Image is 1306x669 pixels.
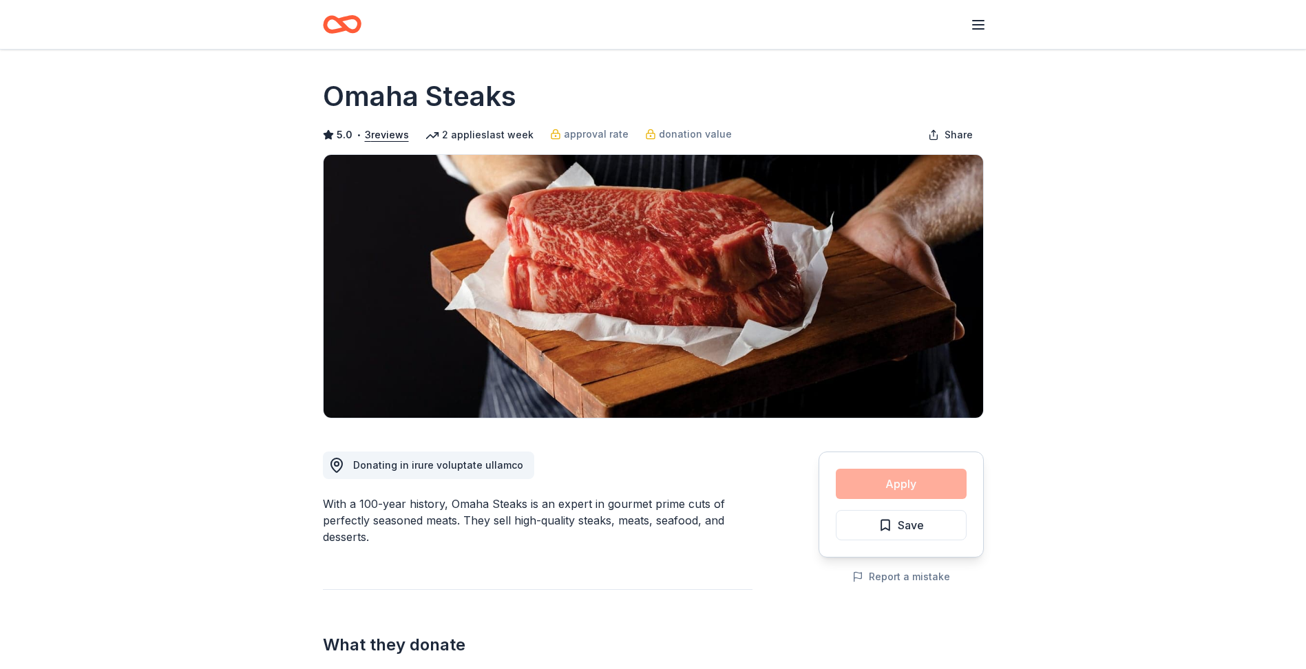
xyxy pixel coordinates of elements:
[852,569,950,585] button: Report a mistake
[323,8,361,41] a: Home
[323,496,752,545] div: With a 100-year history, Omaha Steaks is an expert in gourmet prime cuts of perfectly seasoned me...
[324,155,983,418] img: Image for Omaha Steaks
[898,516,924,534] span: Save
[945,127,973,143] span: Share
[356,129,361,140] span: •
[836,510,967,540] button: Save
[917,121,984,149] button: Share
[425,127,534,143] div: 2 applies last week
[550,126,629,142] a: approval rate
[323,77,516,116] h1: Omaha Steaks
[337,127,352,143] span: 5.0
[645,126,732,142] a: donation value
[659,126,732,142] span: donation value
[564,126,629,142] span: approval rate
[365,127,409,143] button: 3reviews
[353,459,523,471] span: Donating in irure voluptate ullamco
[323,634,752,656] h2: What they donate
